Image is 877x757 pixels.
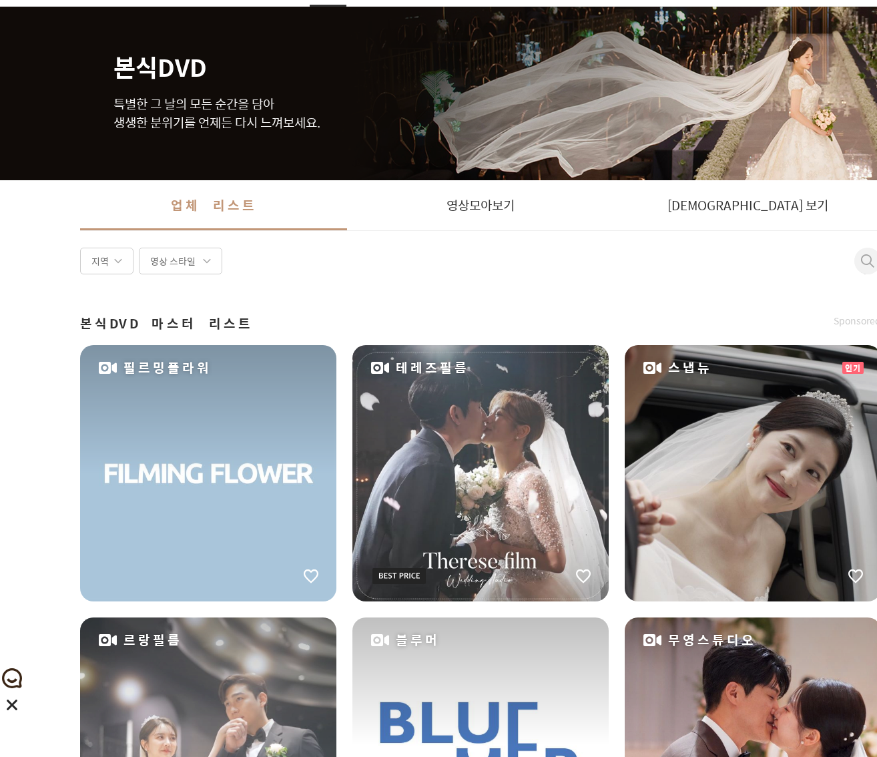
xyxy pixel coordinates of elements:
span: 설정 [206,443,222,454]
span: 스냅뉴 [668,358,711,377]
a: 홈 [4,423,88,457]
button: 취소 [854,254,870,281]
div: 지역 [80,248,133,274]
span: 홈 [42,443,50,454]
img: icon-bp-label2.9f32ef38.svg [372,568,426,584]
a: 영상모아보기 [347,180,614,230]
span: 본식DVD 마스터 리스트 [80,314,253,333]
a: 테레즈필름 [352,345,609,601]
span: 르랑필름 [123,631,182,650]
span: 무영스튜디오 [668,631,756,650]
a: 대화 [88,423,172,457]
a: 필르밍플라워 [80,345,336,601]
div: 영상 스타일 [139,248,222,274]
span: 블루머 [396,631,440,650]
p: 특별한 그 날의 모든 순간을 담아 생생한 분위기를 언제든 다시 느껴보세요. [113,95,848,132]
a: 업체 리스트 [80,180,347,230]
span: 대화 [122,444,138,455]
div: 인기 [842,362,864,374]
h1: 본식DVD [113,7,848,79]
span: 테레즈필름 [396,358,469,377]
a: 설정 [172,423,256,457]
span: 필르밍플라워 [123,358,212,377]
